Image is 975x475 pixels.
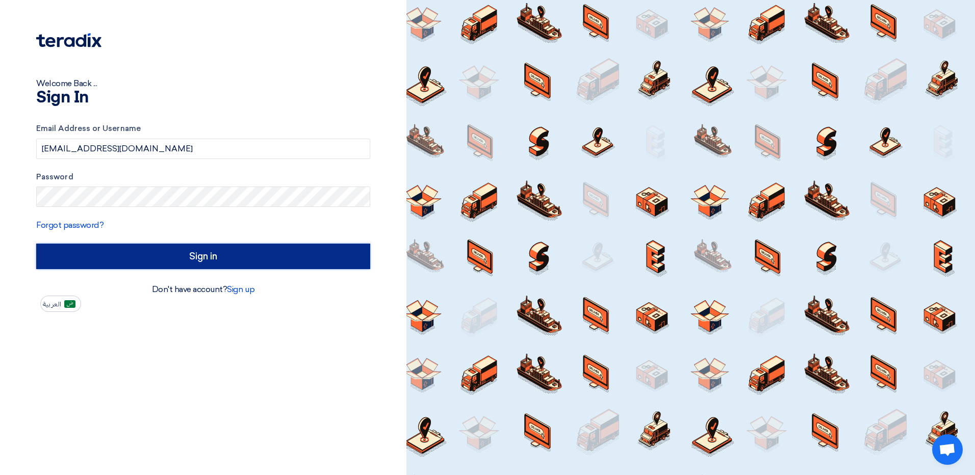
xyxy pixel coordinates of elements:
[36,90,370,106] h1: Sign In
[36,139,370,159] input: Enter your business email or username
[36,171,370,183] label: Password
[36,123,370,135] label: Email Address or Username
[932,434,963,465] div: Open chat
[40,296,81,312] button: العربية
[36,244,370,269] input: Sign in
[36,283,370,296] div: Don't have account?
[36,77,370,90] div: Welcome Back ...
[36,33,101,47] img: Teradix logo
[36,220,104,230] a: Forgot password?
[43,301,61,308] span: العربية
[227,284,254,294] a: Sign up
[64,300,75,308] img: ar-AR.png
